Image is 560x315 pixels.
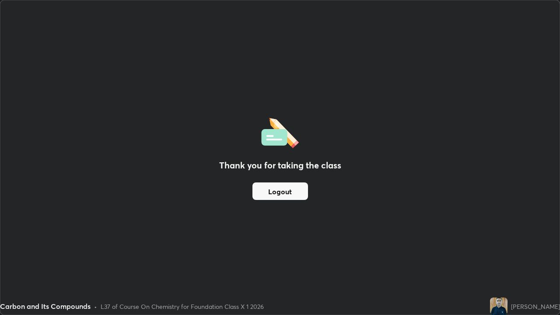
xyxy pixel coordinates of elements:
[261,115,299,148] img: offlineFeedback.1438e8b3.svg
[219,159,341,172] h2: Thank you for taking the class
[511,302,560,311] div: [PERSON_NAME]
[94,302,97,311] div: •
[101,302,264,311] div: L37 of Course On Chemistry for Foundation Class X 1 2026
[252,182,308,200] button: Logout
[490,297,507,315] img: d0b5cc1278f24c2db59d0c69d4b1a47b.jpg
